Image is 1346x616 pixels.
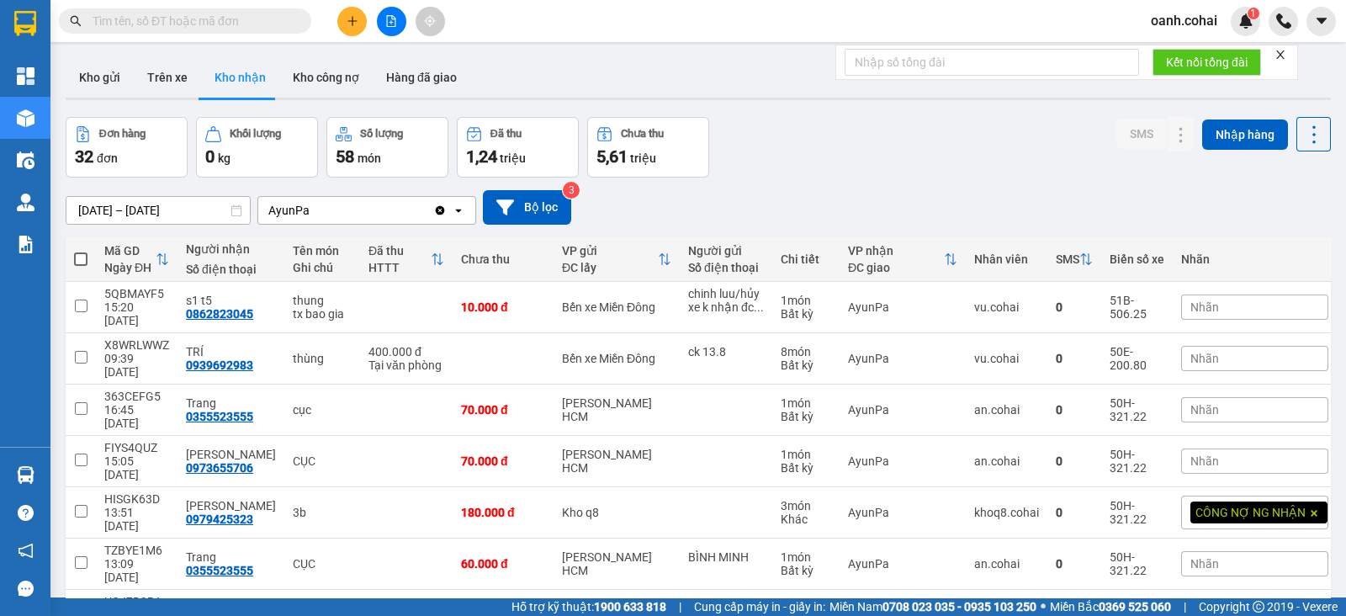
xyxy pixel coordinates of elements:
div: 0 [1056,506,1093,519]
div: cục [293,403,352,417]
div: thung [293,294,352,307]
input: Selected AyunPa. [311,202,313,219]
div: CỤC [293,454,352,468]
div: AyunPa [268,202,310,219]
div: 50E-200.80 [1110,345,1164,372]
span: question-circle [18,505,34,521]
div: 13:51 [DATE] [104,506,169,533]
span: Kết nối tổng đài [1166,53,1248,72]
th: Toggle SortBy [554,237,680,282]
div: 180.000 đ [461,506,545,519]
div: X8WRLWWZ [104,338,169,352]
div: 3 món [781,499,831,512]
img: warehouse-icon [17,466,34,484]
div: 70.000 đ [461,403,545,417]
span: notification [18,543,34,559]
div: TRÍ [186,345,276,358]
div: 10.000 đ [461,300,545,314]
button: Trên xe [134,57,201,98]
span: 58 [336,146,354,167]
span: triệu [630,151,656,165]
div: Đơn hàng [99,128,146,140]
th: Toggle SortBy [96,237,178,282]
span: 1,24 [466,146,497,167]
div: chinh luu/hủy xe k nhận đc 13.8 [688,287,764,314]
button: Đã thu1,24 triệu [457,117,579,178]
span: Cung cấp máy in - giấy in: [694,597,825,616]
input: Select a date range. [66,197,250,224]
div: Bất kỳ [781,410,831,423]
div: ĐC lấy [562,261,658,274]
div: 0 [1056,300,1093,314]
div: an.cohai [974,454,1039,468]
div: Tên món [293,244,352,258]
div: Trang [186,550,276,564]
div: 0973655706 [186,461,253,475]
div: Kho q8 [562,506,671,519]
div: Văn Dung [186,499,276,512]
div: 0 [1056,454,1093,468]
svg: open [452,204,465,217]
div: AyunPa [848,352,957,365]
span: close [1274,49,1286,61]
div: 51B-506.25 [1110,294,1164,321]
div: 5QBMAYF5 [104,287,169,300]
span: Nhãn [1190,300,1219,314]
div: Trang [186,396,276,410]
span: file-add [385,15,397,27]
div: tx bao gia [293,307,352,321]
button: plus [337,7,367,36]
div: 70.000 đ [461,454,545,468]
div: Nhãn [1181,252,1328,266]
button: Kho công nợ [279,57,373,98]
div: Ghi chú [293,261,352,274]
div: Nhân viên [974,252,1039,266]
span: | [679,597,681,616]
span: | [1184,597,1186,616]
sup: 1 [1248,8,1259,19]
input: Nhập số tổng đài [845,49,1139,76]
div: VP nhận [848,244,944,258]
div: 8 món [781,345,831,358]
sup: 3 [563,182,580,199]
button: Chưa thu5,61 triệu [587,117,709,178]
span: triệu [500,151,526,165]
div: 1 món [781,448,831,461]
div: 363CEFG5 [104,390,169,403]
div: 50H-321.22 [1110,448,1164,475]
div: 15:05 [DATE] [104,454,169,481]
button: Khối lượng0kg [196,117,318,178]
div: Số điện thoại [186,263,276,276]
img: warehouse-icon [17,109,34,127]
div: 0 [1056,557,1093,571]
div: 1 món [781,294,831,307]
img: logo-vxr [14,11,36,36]
div: 400.000 đ [368,345,444,358]
div: TZBYE1M6 [104,544,169,557]
button: file-add [377,7,406,36]
div: khoq8.cohai [974,506,1039,519]
span: 32 [75,146,93,167]
div: 09:39 [DATE] [104,352,169,379]
span: caret-down [1314,13,1329,29]
div: [PERSON_NAME] HCM [562,396,671,423]
div: Số lượng [360,128,403,140]
div: thùng [293,352,352,365]
div: 0862823045 [186,307,253,321]
div: Khối lượng [230,128,281,140]
div: Người gửi [688,244,764,258]
span: Nhãn [1190,454,1219,468]
div: Bất kỳ [781,461,831,475]
div: s1 t5 [186,294,276,307]
th: Toggle SortBy [840,237,966,282]
div: Chưa thu [461,252,545,266]
th: Toggle SortBy [360,237,453,282]
span: oanh.cohai [1137,10,1231,31]
div: 0 [1056,403,1093,417]
button: SMS [1116,119,1167,149]
span: CÔNG NỢ NG NHẬN [1195,505,1306,520]
img: solution-icon [17,236,34,253]
button: Kho nhận [201,57,279,98]
div: UCJ7D9R1 [104,595,169,608]
div: Tư Hùng [186,448,276,461]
